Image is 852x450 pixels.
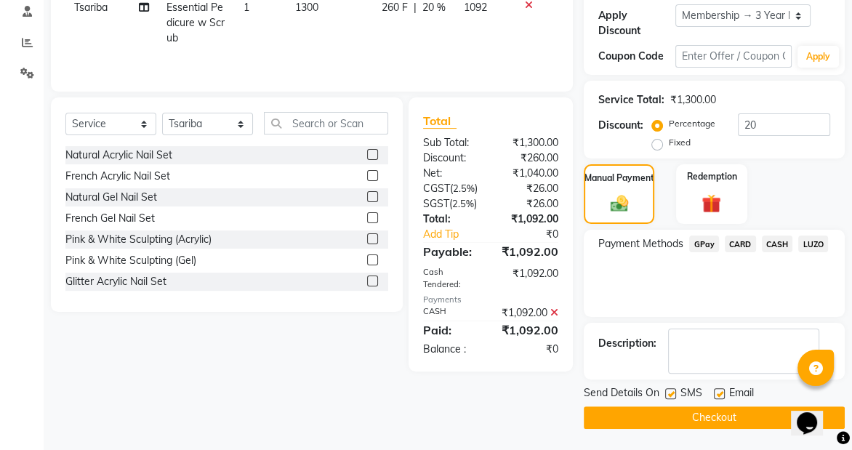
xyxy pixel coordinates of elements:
[464,1,487,14] span: 1092
[504,227,569,242] div: ₹0
[491,181,569,196] div: ₹26.00
[423,182,450,195] span: CGST
[689,236,719,252] span: GPay
[65,211,155,226] div: French Gel Nail Set
[762,236,793,252] span: CASH
[491,150,569,166] div: ₹260.00
[412,135,491,150] div: Sub Total:
[74,1,108,14] span: Tsariba
[598,49,675,64] div: Coupon Code
[669,136,691,149] label: Fixed
[65,148,172,163] div: Natural Acrylic Nail Set
[244,1,249,14] span: 1
[412,243,491,260] div: Payable:
[412,196,491,212] div: ( )
[412,166,491,181] div: Net:
[412,150,491,166] div: Discount:
[686,170,736,183] label: Redemption
[491,135,569,150] div: ₹1,300.00
[491,321,569,339] div: ₹1,092.00
[412,321,491,339] div: Paid:
[423,294,558,306] div: Payments
[65,274,166,289] div: Glitter Acrylic Nail Set
[65,232,212,247] div: Pink & White Sculpting (Acrylic)
[166,1,225,44] span: Essential Pedicure w Scrub
[412,212,491,227] div: Total:
[598,8,675,39] div: Apply Discount
[791,392,837,435] iframe: chat widget
[491,243,569,260] div: ₹1,092.00
[491,166,569,181] div: ₹1,040.00
[491,342,569,357] div: ₹0
[798,236,828,252] span: LUZO
[412,227,504,242] a: Add Tip
[729,385,754,403] span: Email
[598,118,643,133] div: Discount:
[605,193,634,214] img: _cash.svg
[584,406,845,429] button: Checkout
[670,92,716,108] div: ₹1,300.00
[696,192,727,216] img: _gift.svg
[598,92,664,108] div: Service Total:
[725,236,756,252] span: CARD
[65,190,157,205] div: Natural Gel Nail Set
[65,169,170,184] div: French Acrylic Nail Set
[598,236,683,252] span: Payment Methods
[680,385,702,403] span: SMS
[452,198,474,209] span: 2.5%
[423,113,457,129] span: Total
[797,46,839,68] button: Apply
[491,212,569,227] div: ₹1,092.00
[669,117,715,130] label: Percentage
[264,112,388,134] input: Search or Scan
[412,342,491,357] div: Balance :
[65,253,196,268] div: Pink & White Sculpting (Gel)
[295,1,318,14] span: 1300
[412,181,491,196] div: ( )
[491,196,569,212] div: ₹26.00
[423,197,449,210] span: SGST
[491,305,569,321] div: ₹1,092.00
[412,305,491,321] div: CASH
[675,45,792,68] input: Enter Offer / Coupon Code
[584,385,659,403] span: Send Details On
[491,266,569,291] div: ₹1,092.00
[453,182,475,194] span: 2.5%
[598,336,656,351] div: Description:
[584,172,654,185] label: Manual Payment
[412,266,491,291] div: Cash Tendered:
